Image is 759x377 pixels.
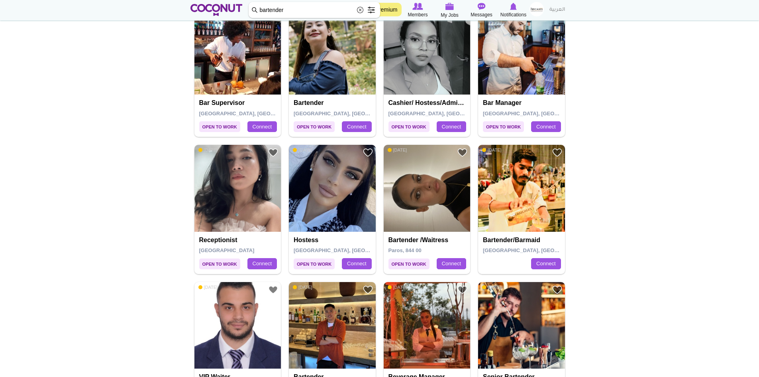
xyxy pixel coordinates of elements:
[294,247,407,253] span: [GEOGRAPHIC_DATA], [GEOGRAPHIC_DATA]
[268,148,278,158] a: Add to Favourites
[199,247,255,253] span: [GEOGRAPHIC_DATA]
[445,3,454,10] img: My Jobs
[190,4,243,16] img: Home
[471,11,492,19] span: Messages
[293,147,312,153] span: [DATE]
[363,285,373,295] a: Add to Favourites
[483,247,596,253] span: [GEOGRAPHIC_DATA], [GEOGRAPHIC_DATA]
[545,2,569,18] a: العربية
[363,148,373,158] a: Add to Favourites
[510,3,517,10] img: Notifications
[434,2,466,19] a: My Jobs My Jobs
[247,121,277,132] a: Connect
[388,121,430,132] span: Open to Work
[483,99,562,107] h4: Bar Manager
[466,2,498,19] a: Messages Messages
[294,121,335,132] span: Open to Work
[388,259,430,269] span: Open to Work
[457,285,467,295] a: Add to Favourites
[388,111,502,116] span: [GEOGRAPHIC_DATA], [GEOGRAPHIC_DATA]
[388,247,422,253] span: Paros, 844 00
[531,121,561,132] a: Connect
[441,11,459,19] span: My Jobs
[199,111,313,116] span: [GEOGRAPHIC_DATA], [GEOGRAPHIC_DATA]
[388,99,468,107] h4: Cashier/ hostess/admin cashier
[500,11,526,19] span: Notifications
[412,3,423,10] img: Browse Members
[294,237,373,244] h4: Hostess
[531,258,561,269] a: Connect
[483,237,562,244] h4: Bartender/Barmaid
[199,259,240,269] span: Open to Work
[552,148,562,158] a: Add to Favourites
[552,285,562,295] a: Add to Favourites
[482,284,502,290] span: [DATE]
[388,284,407,290] span: [DATE]
[199,237,278,244] h4: Receptionist
[457,148,467,158] a: Add to Favourites
[388,237,468,244] h4: bartender /waitress
[362,3,402,16] a: Go Premium
[437,121,466,132] a: Connect
[483,111,596,116] span: [GEOGRAPHIC_DATA], [GEOGRAPHIC_DATA]
[342,258,371,269] a: Connect
[199,121,240,132] span: Open to Work
[478,3,486,10] img: Messages
[199,99,278,107] h4: Bar Supervisor
[198,284,218,290] span: [DATE]
[294,259,335,269] span: Open to Work
[482,147,502,153] span: [DATE]
[247,258,277,269] a: Connect
[293,284,312,290] span: [DATE]
[294,99,373,107] h4: Bartender
[483,121,524,132] span: Open to Work
[198,147,218,153] span: [DATE]
[268,285,278,295] a: Add to Favourites
[388,147,407,153] span: [DATE]
[408,11,428,19] span: Members
[342,121,371,132] a: Connect
[249,2,380,18] input: Search members by role or city
[437,258,466,269] a: Connect
[402,2,434,19] a: Browse Members Members
[294,111,407,116] span: [GEOGRAPHIC_DATA], [GEOGRAPHIC_DATA]
[498,2,530,19] a: Notifications Notifications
